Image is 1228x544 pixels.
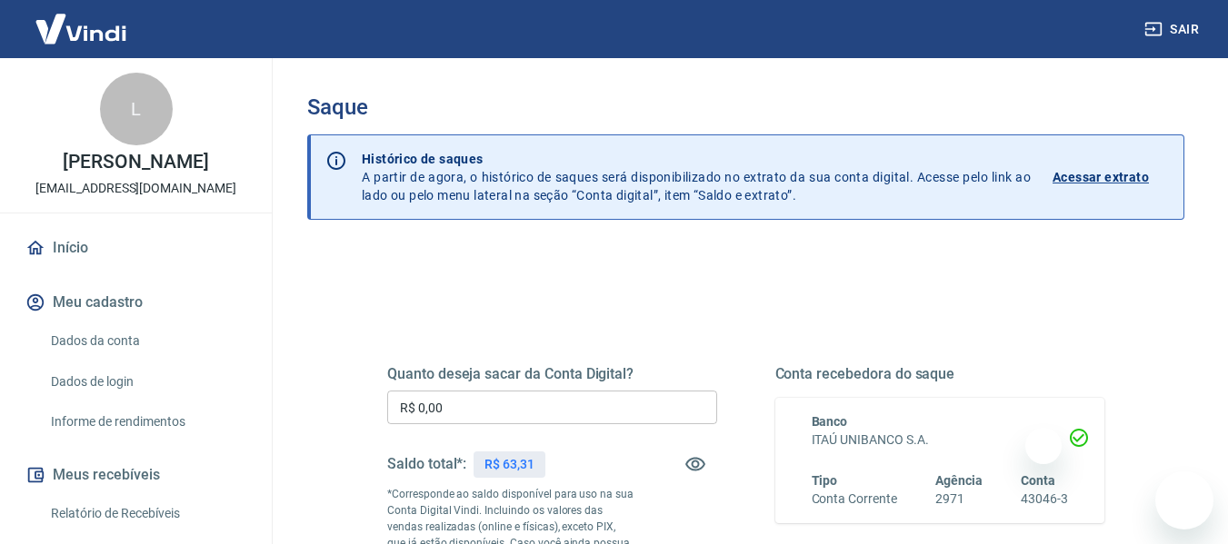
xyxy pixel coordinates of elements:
[100,73,173,145] div: L
[387,365,717,383] h5: Quanto deseja sacar da Conta Digital?
[1141,13,1206,46] button: Sair
[1053,168,1149,186] p: Acessar extrato
[1155,471,1213,529] iframe: Botão para abrir a janela de mensagens
[484,455,534,474] p: R$ 63,31
[1021,473,1055,488] span: Conta
[22,282,250,322] button: Meu cadastro
[812,430,1069,450] h6: ITAÚ UNIBANCO S.A.
[307,94,1184,120] h3: Saque
[362,150,1031,168] p: Histórico de saques
[812,414,848,429] span: Banco
[44,363,250,401] a: Dados de login
[935,490,983,509] h6: 2971
[44,322,250,360] a: Dados da conta
[22,228,250,268] a: Início
[22,455,250,495] button: Meus recebíveis
[812,473,838,488] span: Tipo
[775,365,1105,383] h5: Conta recebedora do saque
[812,490,897,509] h6: Conta Corrente
[362,150,1031,204] p: A partir de agora, o histórico de saques será disponibilizado no extrato da sua conta digital. Ac...
[1021,490,1068,509] h6: 43046-3
[935,473,983,488] span: Agência
[22,1,140,56] img: Vindi
[63,153,208,172] p: [PERSON_NAME]
[44,403,250,440] a: Informe de rendimentos
[1025,428,1062,464] iframe: Fechar mensagem
[35,179,236,198] p: [EMAIL_ADDRESS][DOMAIN_NAME]
[44,495,250,532] a: Relatório de Recebíveis
[387,455,466,473] h5: Saldo total*:
[1053,150,1169,204] a: Acessar extrato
